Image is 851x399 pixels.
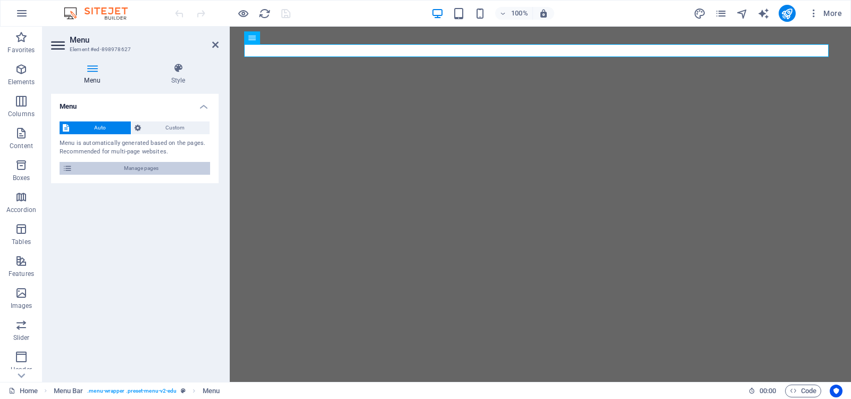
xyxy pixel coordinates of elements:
[70,45,197,54] h3: Element #ed-898978627
[748,385,777,397] h6: Session time
[54,385,220,397] nav: breadcrumb
[7,46,35,54] p: Favorites
[138,63,219,85] h4: Style
[54,385,84,397] span: Click to select. Double-click to edit
[60,139,210,157] div: Menu is automatically generated based on the pages. Recommended for multi-page websites.
[760,385,776,397] span: 00 00
[76,162,207,175] span: Manage pages
[144,121,207,134] span: Custom
[736,7,749,20] button: navigator
[72,121,128,134] span: Auto
[10,142,33,150] p: Content
[804,5,846,22] button: More
[8,78,35,86] p: Elements
[13,174,30,182] p: Boxes
[60,121,131,134] button: Auto
[715,7,727,20] i: Pages (Ctrl+Alt+S)
[736,7,748,20] i: Navigator
[757,7,770,20] button: text_generator
[230,27,851,382] iframe: To enrich screen reader interactions, please activate Accessibility in Grammarly extension settings
[767,387,769,395] span: :
[13,333,30,342] p: Slider
[51,94,219,113] h4: Menu
[9,385,38,397] a: Click to cancel selection. Double-click to open Pages
[781,7,793,20] i: Publish
[203,385,220,397] span: Click to select. Double-click to edit
[757,7,770,20] i: AI Writer
[6,206,36,214] p: Accordion
[830,385,842,397] button: Usercentrics
[694,7,706,20] i: Design (Ctrl+Alt+Y)
[87,385,177,397] span: . menu-wrapper .preset-menu-v2-edu
[70,35,219,45] h2: Menu
[694,7,706,20] button: design
[8,110,35,118] p: Columns
[181,388,186,394] i: This element is a customizable preset
[9,270,34,278] p: Features
[715,7,728,20] button: pages
[785,385,821,397] button: Code
[60,162,210,175] button: Manage pages
[131,121,210,134] button: Custom
[51,63,138,85] h4: Menu
[790,385,816,397] span: Code
[779,5,796,22] button: publish
[11,365,32,374] p: Header
[12,238,31,246] p: Tables
[11,302,32,310] p: Images
[808,8,842,19] span: More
